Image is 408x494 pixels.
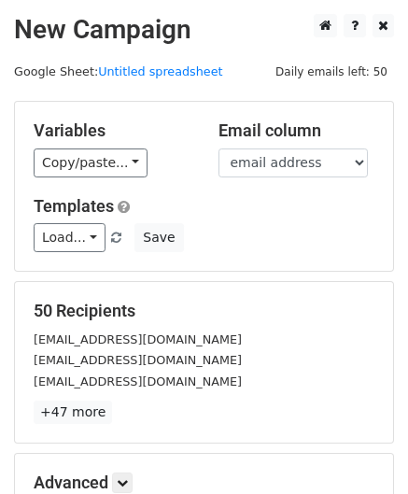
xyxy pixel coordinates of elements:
small: [EMAIL_ADDRESS][DOMAIN_NAME] [34,353,242,367]
small: [EMAIL_ADDRESS][DOMAIN_NAME] [34,374,242,388]
a: Daily emails left: 50 [269,64,394,78]
a: Copy/paste... [34,148,148,177]
h5: Variables [34,120,190,141]
h2: New Campaign [14,14,394,46]
h5: Advanced [34,473,374,493]
a: Templates [34,196,114,216]
button: Save [134,223,183,252]
h5: 50 Recipients [34,301,374,321]
small: [EMAIL_ADDRESS][DOMAIN_NAME] [34,332,242,346]
a: +47 more [34,401,112,424]
a: Load... [34,223,106,252]
span: Daily emails left: 50 [269,62,394,82]
h5: Email column [218,120,375,141]
a: Untitled spreadsheet [98,64,222,78]
small: Google Sheet: [14,64,223,78]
